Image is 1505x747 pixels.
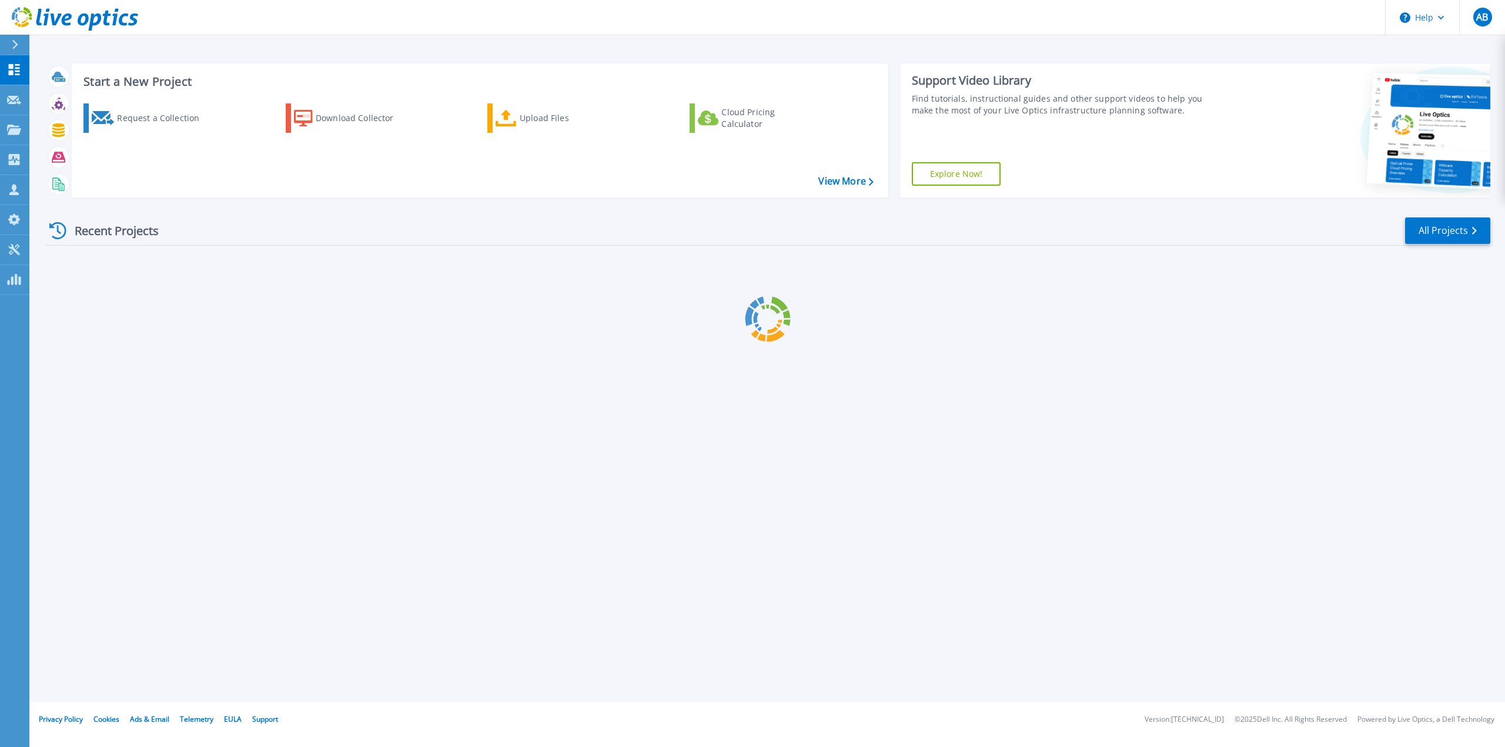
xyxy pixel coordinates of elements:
a: Cookies [93,714,119,724]
div: Recent Projects [45,216,175,245]
li: © 2025 Dell Inc. All Rights Reserved [1235,716,1347,723]
a: Explore Now! [912,162,1001,186]
a: Upload Files [487,103,618,133]
a: Request a Collection [83,103,215,133]
a: All Projects [1405,217,1490,244]
li: Version: [TECHNICAL_ID] [1145,716,1224,723]
h3: Start a New Project [83,75,873,88]
a: Ads & Email [130,714,169,724]
a: Support [252,714,278,724]
div: Find tutorials, instructional guides and other support videos to help you make the most of your L... [912,93,1217,116]
div: Request a Collection [117,106,211,130]
a: Privacy Policy [39,714,83,724]
div: Support Video Library [912,73,1217,88]
div: Upload Files [520,106,614,130]
span: AB [1476,12,1488,22]
div: Download Collector [316,106,410,130]
a: EULA [224,714,242,724]
a: Download Collector [286,103,417,133]
a: Cloud Pricing Calculator [690,103,821,133]
a: Telemetry [180,714,213,724]
div: Cloud Pricing Calculator [721,106,815,130]
a: View More [818,176,873,187]
li: Powered by Live Optics, a Dell Technology [1357,716,1494,723]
